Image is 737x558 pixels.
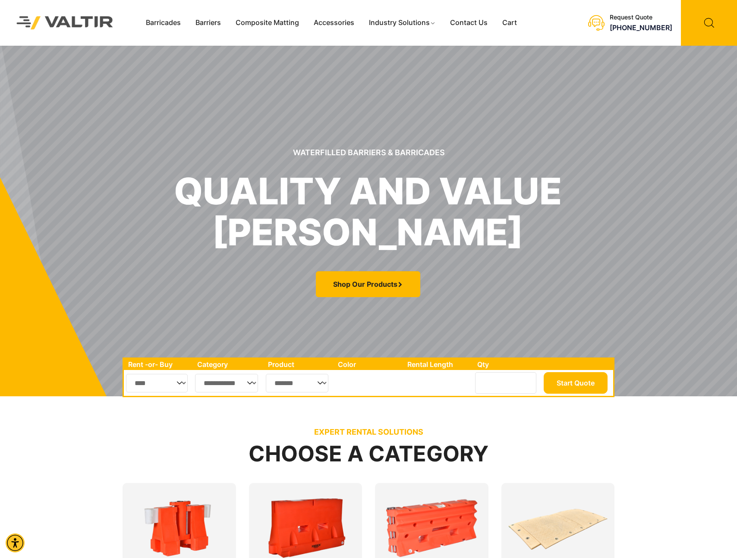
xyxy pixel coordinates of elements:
[610,23,672,32] a: call (888) 496-3625
[495,16,524,29] a: Cart
[123,442,614,466] h2: Choose a Category
[195,374,258,392] select: Single select
[124,359,193,370] th: Rent -or- Buy
[544,372,608,394] button: Start Quote
[610,14,672,21] div: Request Quote
[306,16,362,29] a: Accessories
[6,533,25,552] div: Accessibility Menu
[126,374,188,392] select: Single select
[362,16,443,29] a: Industry Solutions
[334,359,403,370] th: Color
[316,271,420,297] a: Shop Our Products
[228,16,306,29] a: Composite Matting
[473,359,542,370] th: Qty
[6,6,123,39] img: Valtir Rentals
[293,147,445,158] sr7-txt: Waterfilled Barriers & Barricades
[193,359,264,370] th: Category
[264,359,334,370] th: Product
[475,372,536,394] input: Number
[403,359,473,370] th: Rental Length
[123,427,614,437] p: EXPERT RENTAL SOLUTIONS
[443,16,495,29] a: Contact Us
[266,374,328,392] select: Single select
[188,16,228,29] a: Barriers
[139,16,188,29] a: Barricades
[174,171,562,253] h1: quality and value [PERSON_NAME]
